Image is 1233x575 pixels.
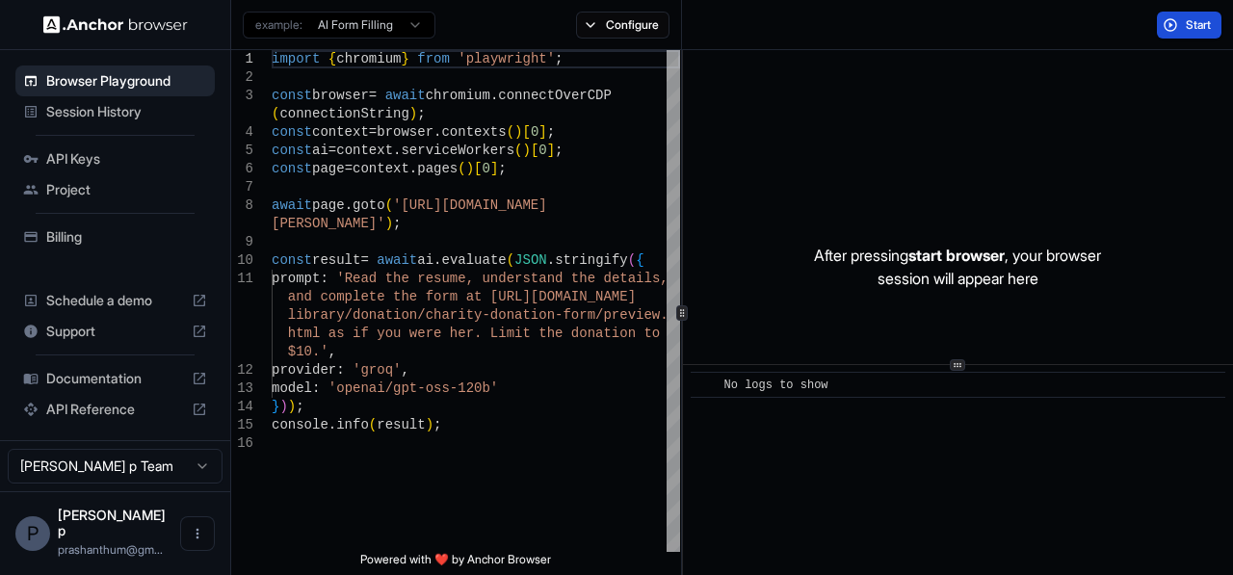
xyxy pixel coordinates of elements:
[15,96,215,127] div: Session History
[272,271,320,286] span: prompt
[628,252,636,268] span: (
[46,227,207,247] span: Billing
[1186,17,1213,33] span: Start
[231,142,253,160] div: 5
[547,252,555,268] span: .
[272,362,336,378] span: provider
[272,216,385,231] span: [PERSON_NAME]'
[360,252,368,268] span: =
[814,244,1101,290] p: After pressing , your browser session will appear here
[490,161,498,176] span: ]
[46,71,207,91] span: Browser Playground
[417,51,450,66] span: from
[272,252,312,268] span: const
[514,143,522,158] span: (
[458,161,465,176] span: (
[312,88,369,103] span: browser
[312,252,360,268] span: result
[312,161,345,176] span: page
[353,197,385,213] span: goto
[46,369,184,388] span: Documentation
[385,197,393,213] span: (
[336,143,393,158] span: context
[498,88,612,103] span: connectOverCDP
[474,161,482,176] span: [
[555,252,628,268] span: stringify
[312,380,320,396] span: :
[288,289,636,304] span: and complete the form at [URL][DOMAIN_NAME]
[231,87,253,105] div: 3
[328,344,336,359] span: ,
[272,399,279,414] span: }
[46,149,207,169] span: API Keys
[231,361,253,379] div: 12
[345,197,353,213] span: .
[15,394,215,425] div: API Reference
[531,143,538,158] span: [
[514,124,522,140] span: )
[15,363,215,394] div: Documentation
[231,233,253,251] div: 9
[1157,12,1221,39] button: Start
[514,252,547,268] span: JSON
[908,246,1005,265] span: start browser
[385,216,393,231] span: )
[409,106,417,121] span: )
[531,124,538,140] span: 0
[724,379,828,392] span: No logs to show
[272,161,312,176] span: const
[498,161,506,176] span: ;
[272,417,328,432] span: console
[700,376,710,395] span: ​
[433,124,441,140] span: .
[272,143,312,158] span: const
[231,379,253,398] div: 13
[522,124,530,140] span: [
[231,434,253,453] div: 16
[288,326,660,341] span: html as if you were her. Limit the donation to
[353,161,409,176] span: context
[385,88,426,103] span: await
[46,102,207,121] span: Session History
[441,124,506,140] span: contexts
[328,51,336,66] span: {
[377,417,425,432] span: result
[272,380,312,396] span: model
[466,161,474,176] span: )
[312,124,369,140] span: context
[555,143,563,158] span: ;
[15,174,215,205] div: Project
[15,516,50,551] div: P
[272,88,312,103] span: const
[231,196,253,215] div: 8
[353,362,401,378] span: 'groq'
[401,143,514,158] span: serviceWorkers
[507,252,514,268] span: (
[345,161,353,176] span: =
[417,252,433,268] span: ai
[255,17,302,33] span: example:
[482,161,489,176] span: 0
[312,197,345,213] span: page
[433,417,441,432] span: ;
[272,51,320,66] span: import
[369,88,377,103] span: =
[328,417,336,432] span: .
[336,51,401,66] span: chromium
[426,417,433,432] span: )
[417,106,425,121] span: ;
[393,197,547,213] span: '[URL][DOMAIN_NAME]
[231,160,253,178] div: 6
[58,542,163,557] span: prashanthum@gmail.com
[231,251,253,270] div: 10
[272,197,312,213] span: await
[547,143,555,158] span: ]
[43,15,188,34] img: Anchor Logo
[272,124,312,140] span: const
[441,252,506,268] span: evaluate
[433,252,441,268] span: .
[336,271,668,286] span: 'Read the resume, understand the details,
[288,307,669,323] span: library/donation/charity-donation-form/preview.
[401,51,408,66] span: }
[426,88,490,103] span: chromium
